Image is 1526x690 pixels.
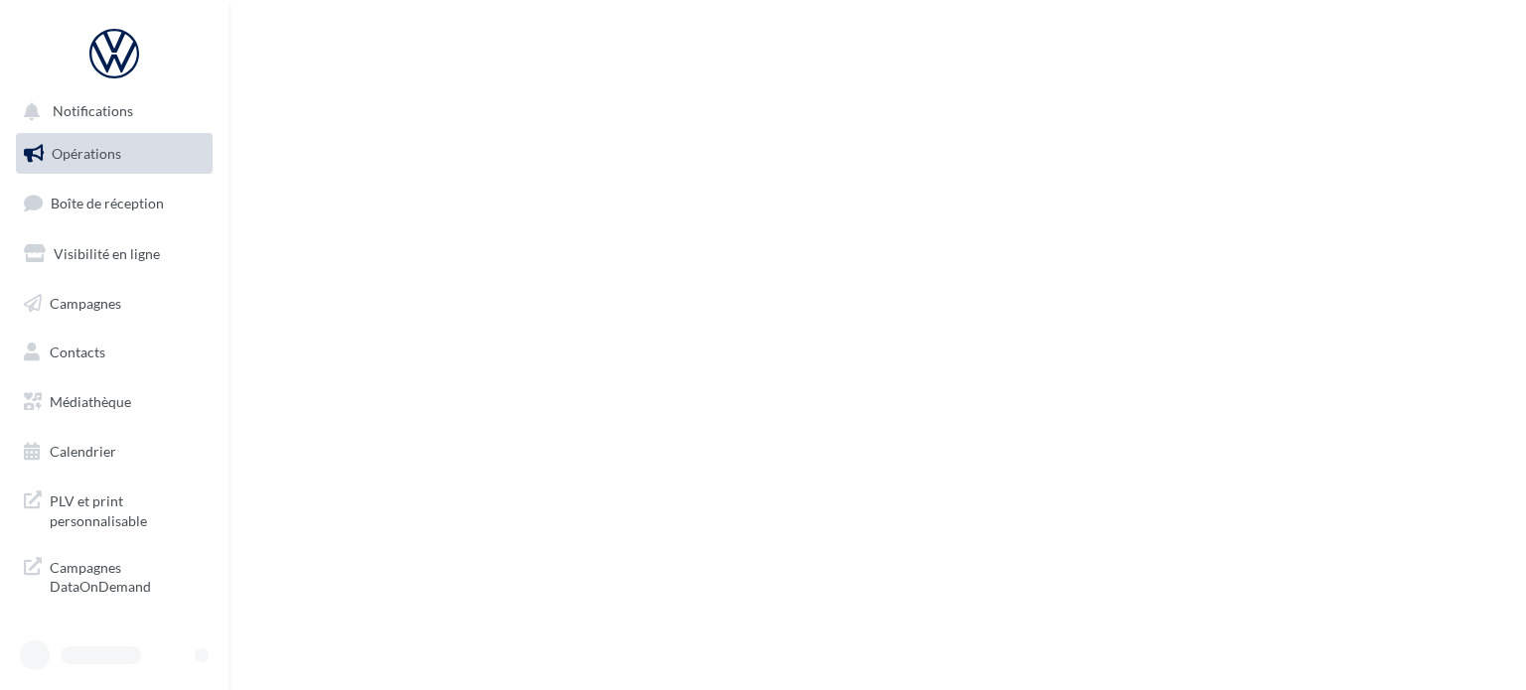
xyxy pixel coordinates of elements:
span: Médiathèque [50,393,131,410]
span: Opérations [52,145,121,162]
a: Contacts [12,332,217,373]
span: Notifications [53,103,133,120]
a: Boîte de réception [12,182,217,224]
a: Visibilité en ligne [12,233,217,275]
span: Campagnes DataOnDemand [50,554,205,597]
span: PLV et print personnalisable [50,487,205,530]
a: Opérations [12,133,217,175]
span: Campagnes [50,294,121,311]
span: Visibilité en ligne [54,245,160,262]
a: PLV et print personnalisable [12,480,217,538]
a: Campagnes [12,283,217,325]
a: Médiathèque [12,381,217,423]
a: Calendrier [12,431,217,473]
span: Contacts [50,344,105,360]
a: Campagnes DataOnDemand [12,546,217,605]
span: Calendrier [50,443,116,460]
span: Boîte de réception [51,195,164,211]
